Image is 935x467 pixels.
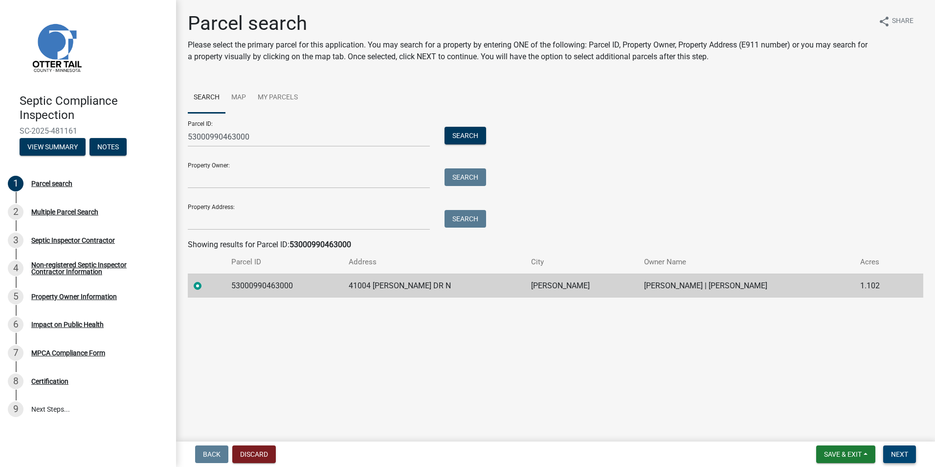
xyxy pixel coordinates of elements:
i: share [878,16,890,27]
button: Save & Exit [816,445,875,463]
span: Next [891,450,908,458]
div: Multiple Parcel Search [31,209,98,215]
wm-modal-confirm: Notes [89,143,127,151]
a: Map [225,82,252,114]
div: 5 [8,289,23,304]
img: Otter Tail County, Minnesota [20,10,93,84]
button: Next [883,445,916,463]
div: 4 [8,260,23,276]
strong: 53000990463000 [289,240,351,249]
div: 2 [8,204,23,220]
div: 6 [8,317,23,332]
button: Notes [89,138,127,156]
div: Septic Inspector Contractor [31,237,115,244]
span: SC-2025-481161 [20,126,156,136]
button: View Summary [20,138,86,156]
div: 3 [8,233,23,248]
span: Back [203,450,221,458]
button: Search [445,127,486,144]
button: shareShare [870,12,921,31]
button: Discard [232,445,276,463]
div: Non-registered Septic Inspector Contractor Information [31,261,160,275]
h4: Septic Compliance Inspection [20,94,168,122]
th: Parcel ID [225,251,343,274]
div: Showing results for Parcel ID: [188,239,923,251]
div: MPCA Compliance Form [31,350,105,356]
a: My Parcels [252,82,304,114]
th: Owner Name [638,251,854,274]
a: Search [188,82,225,114]
div: Impact on Public Health [31,321,104,328]
div: 9 [8,401,23,417]
button: Search [445,168,486,186]
td: 1.102 [854,274,905,298]
div: 1 [8,176,23,191]
div: Certification [31,378,68,385]
span: Save & Exit [824,450,862,458]
th: Acres [854,251,905,274]
span: Share [892,16,913,27]
td: [PERSON_NAME] | [PERSON_NAME] [638,274,854,298]
button: Search [445,210,486,228]
div: Parcel search [31,180,72,187]
p: Please select the primary parcel for this application. You may search for a property by entering ... [188,39,870,63]
td: [PERSON_NAME] [525,274,638,298]
div: 7 [8,345,23,361]
wm-modal-confirm: Summary [20,143,86,151]
div: 8 [8,374,23,389]
th: Address [343,251,525,274]
h1: Parcel search [188,12,870,35]
td: 53000990463000 [225,274,343,298]
th: City [525,251,638,274]
button: Back [195,445,228,463]
td: 41004 [PERSON_NAME] DR N [343,274,525,298]
div: Property Owner Information [31,293,117,300]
